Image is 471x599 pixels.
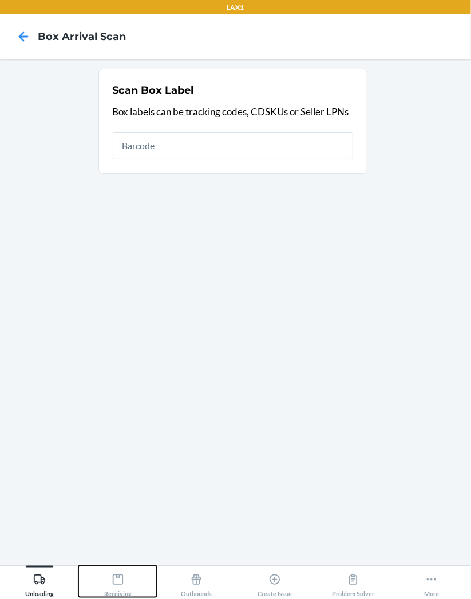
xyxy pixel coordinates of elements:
[38,29,126,44] h4: Box Arrival Scan
[181,569,212,597] div: Outbounds
[104,569,132,597] div: Receiving
[25,569,54,597] div: Unloading
[314,566,393,597] button: Problem Solver
[113,132,353,159] input: Barcode
[424,569,439,597] div: More
[393,566,471,597] button: More
[157,566,235,597] button: Outbounds
[258,569,292,597] div: Create Issue
[227,2,244,13] p: LAX1
[78,566,157,597] button: Receiving
[113,105,353,119] p: Box labels can be tracking codes, CDSKUs or Seller LPNs
[113,83,194,98] h2: Scan Box Label
[332,569,374,597] div: Problem Solver
[236,566,314,597] button: Create Issue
